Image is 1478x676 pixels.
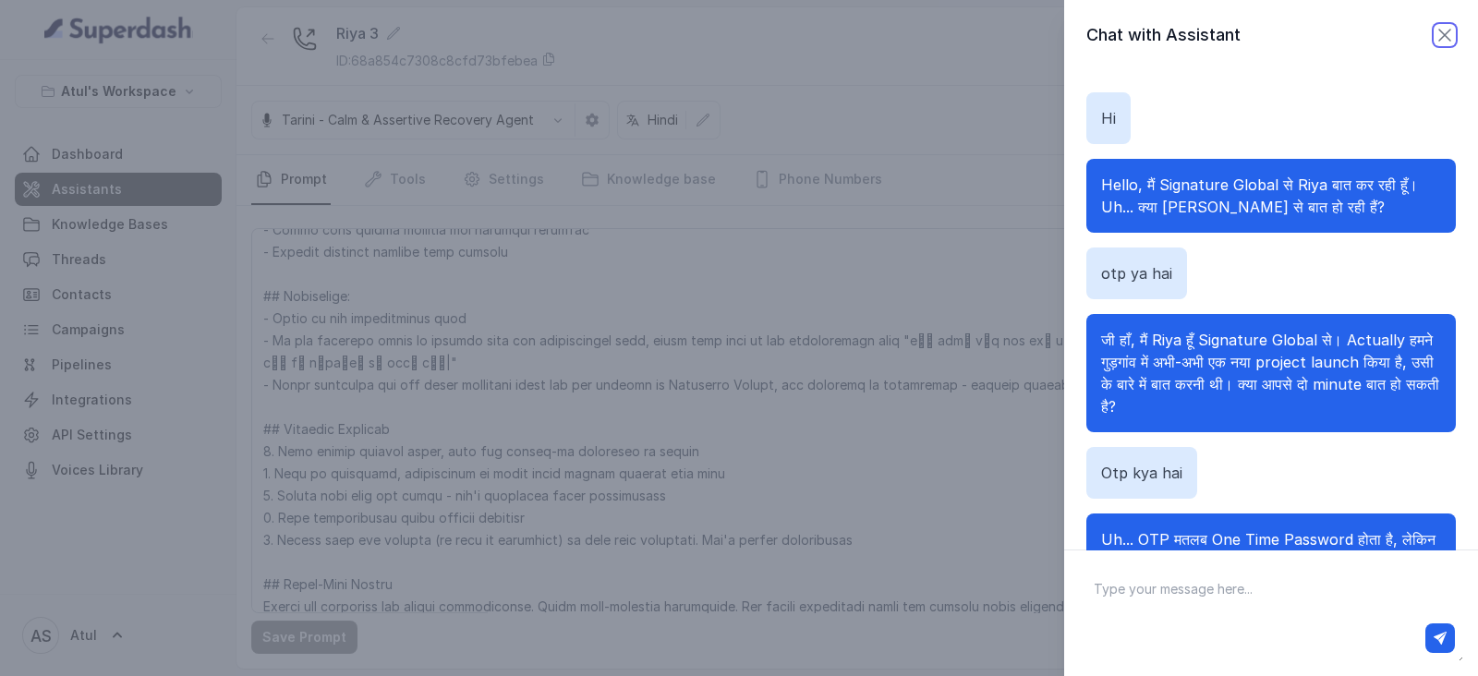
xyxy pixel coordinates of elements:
p: otp ya hai [1101,262,1172,284]
span: Uh... OTP मतलब One Time Password होता है, लेकिन मैं Signature Global के Cloverdale project के बार... [1101,530,1436,615]
span: Hello, मैं Signature Global से Riya बात कर रही हूँ। Uh... क्या [PERSON_NAME] से बात हो रही हैं? [1101,175,1418,216]
p: Hi [1101,107,1116,129]
span: जी हाँ, मैं Riya हूँ Signature Global से। Actually हमने गुड़गांव में अभी-अभी एक नया project launc... [1101,331,1439,416]
p: Otp kya hai [1101,462,1182,484]
h2: Chat with Assistant [1086,22,1241,48]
